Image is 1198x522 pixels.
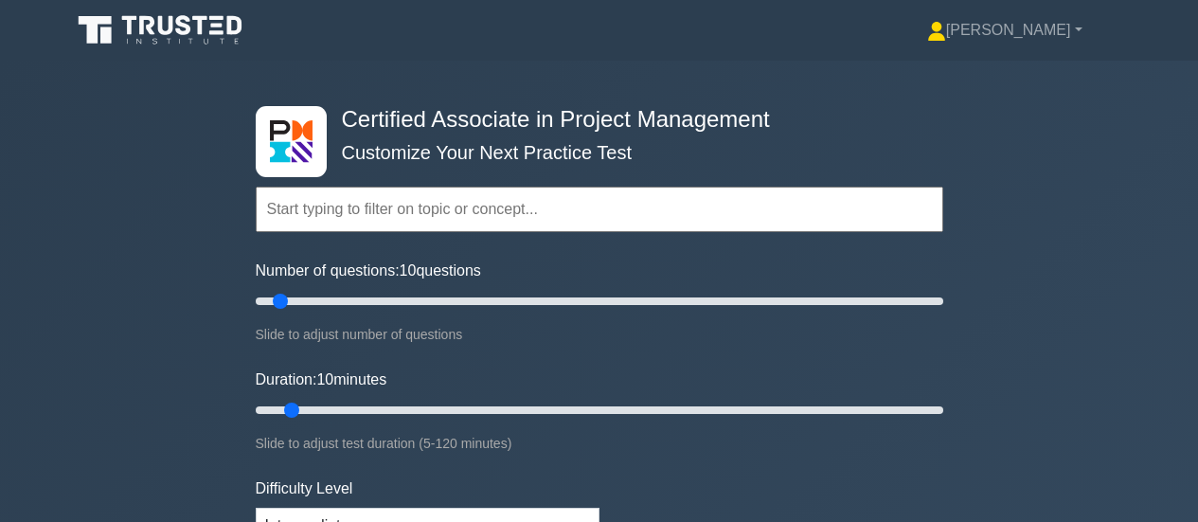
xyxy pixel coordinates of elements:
label: Duration: minutes [256,369,387,391]
span: 10 [400,262,417,279]
a: [PERSON_NAME] [882,11,1128,49]
input: Start typing to filter on topic or concept... [256,187,943,232]
label: Number of questions: questions [256,260,481,282]
div: Slide to adjust test duration (5-120 minutes) [256,432,943,455]
h4: Certified Associate in Project Management [334,106,850,134]
div: Slide to adjust number of questions [256,323,943,346]
label: Difficulty Level [256,477,353,500]
span: 10 [316,371,333,387]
